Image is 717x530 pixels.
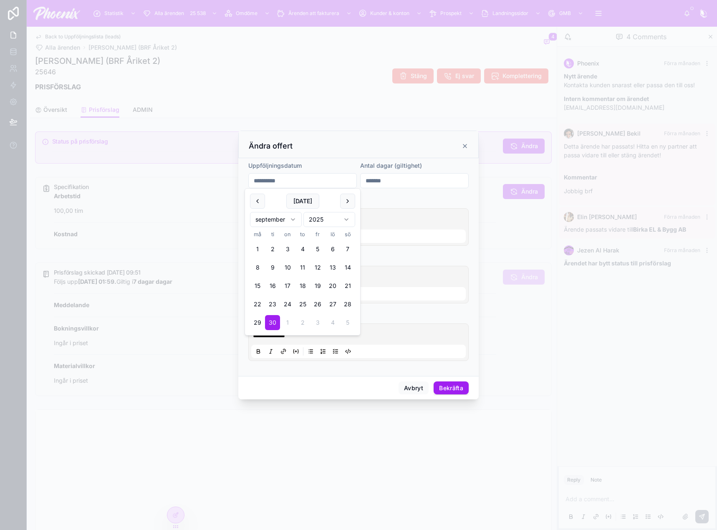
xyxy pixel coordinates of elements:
[310,230,325,238] th: fredag
[286,194,319,209] button: [DATE]
[250,230,355,330] table: september 2025
[310,278,325,293] button: fredag 19 september 2025
[325,260,340,275] button: lördag 13 september 2025
[250,260,265,275] button: måndag 8 september 2025
[280,297,295,312] button: onsdag 24 september 2025
[250,230,265,238] th: måndag
[325,315,340,330] button: lördag 4 oktober 2025
[295,260,310,275] button: torsdag 11 september 2025
[360,162,422,169] span: Antal dagar (giltighet)
[280,230,295,238] th: onsdag
[340,315,355,330] button: söndag 5 oktober 2025
[295,230,310,238] th: torsdag
[325,297,340,312] button: lördag 27 september 2025
[265,230,280,238] th: tisdag
[340,242,355,257] button: söndag 7 september 2025
[325,278,340,293] button: lördag 20 september 2025
[248,162,302,169] span: Uppföljningsdatum
[325,230,340,238] th: lördag
[280,260,295,275] button: onsdag 10 september 2025
[399,381,429,395] button: Avbryt
[280,315,295,330] button: onsdag 1 oktober 2025
[295,315,310,330] button: torsdag 2 oktober 2025
[250,242,265,257] button: måndag 1 september 2025
[295,278,310,293] button: torsdag 18 september 2025
[265,260,280,275] button: tisdag 9 september 2025
[325,242,340,257] button: lördag 6 september 2025
[340,260,355,275] button: söndag 14 september 2025
[250,315,265,330] button: måndag 29 september 2025
[434,381,469,395] button: Bekräfta
[280,278,295,293] button: onsdag 17 september 2025
[310,242,325,257] button: fredag 5 september 2025
[250,297,265,312] button: måndag 22 september 2025
[295,242,310,257] button: torsdag 4 september 2025
[310,315,325,330] button: fredag 3 oktober 2025
[265,278,280,293] button: tisdag 16 september 2025
[310,260,325,275] button: fredag 12 september 2025
[310,297,325,312] button: fredag 26 september 2025
[249,141,293,151] h3: Ändra offert
[265,242,280,257] button: tisdag 2 september 2025
[340,297,355,312] button: söndag 28 september 2025
[295,297,310,312] button: torsdag 25 september 2025
[340,230,355,238] th: söndag
[250,278,265,293] button: måndag 15 september 2025
[265,297,280,312] button: tisdag 23 september 2025
[340,278,355,293] button: söndag 21 september 2025
[280,242,295,257] button: onsdag 3 september 2025
[265,315,280,330] button: tisdag 30 september 2025, selected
